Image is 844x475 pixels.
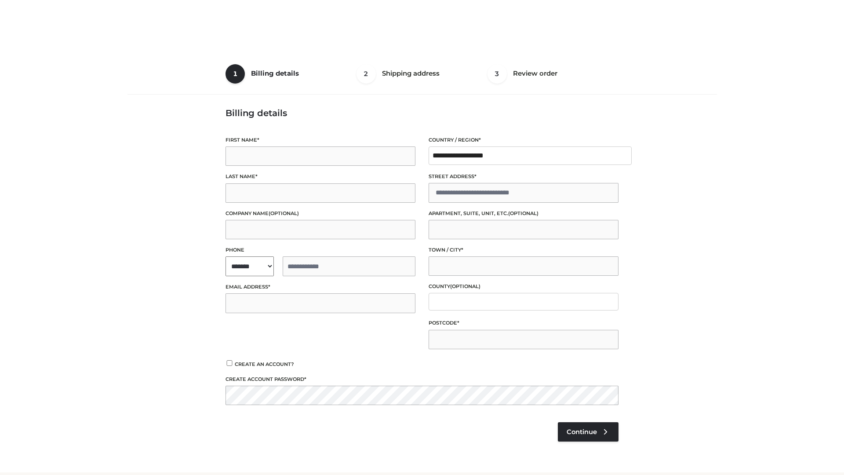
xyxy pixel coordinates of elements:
label: First name [226,136,415,144]
label: Phone [226,246,415,254]
span: Shipping address [382,69,440,77]
label: Street address [429,172,618,181]
span: Create an account? [235,361,294,367]
label: Email address [226,283,415,291]
span: 3 [487,64,507,84]
span: (optional) [269,210,299,216]
label: Last name [226,172,415,181]
span: Billing details [251,69,299,77]
label: Town / City [429,246,618,254]
input: Create an account? [226,360,233,366]
span: Review order [513,69,557,77]
label: Create account password [226,375,618,384]
label: Apartment, suite, unit, etc. [429,209,618,218]
label: Postcode [429,319,618,327]
span: Continue [567,428,597,436]
label: Company name [226,209,415,218]
label: Country / Region [429,136,618,144]
span: 2 [357,64,376,84]
span: (optional) [508,210,538,216]
label: County [429,282,618,291]
span: 1 [226,64,245,84]
span: (optional) [450,283,480,289]
a: Continue [558,422,618,442]
h3: Billing details [226,108,618,118]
